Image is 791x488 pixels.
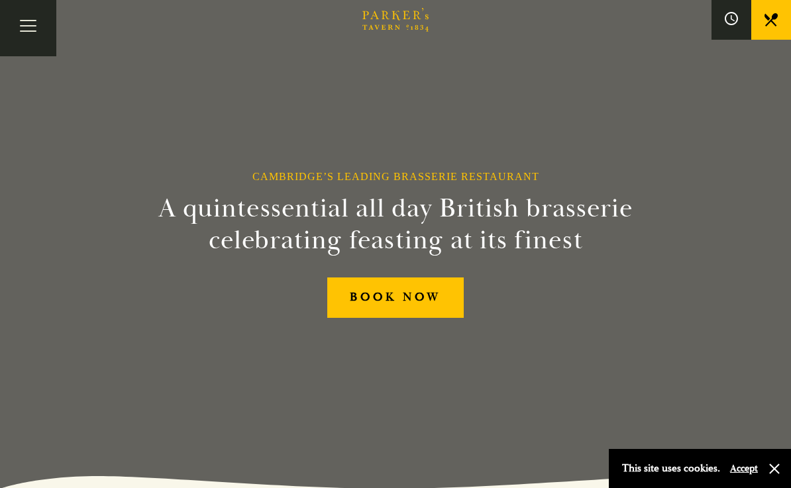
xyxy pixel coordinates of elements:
[730,462,758,475] button: Accept
[768,462,781,475] button: Close and accept
[252,170,539,183] h1: Cambridge’s Leading Brasserie Restaurant
[622,459,720,478] p: This site uses cookies.
[327,277,464,318] a: BOOK NOW
[146,193,645,256] h2: A quintessential all day British brasserie celebrating feasting at its finest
